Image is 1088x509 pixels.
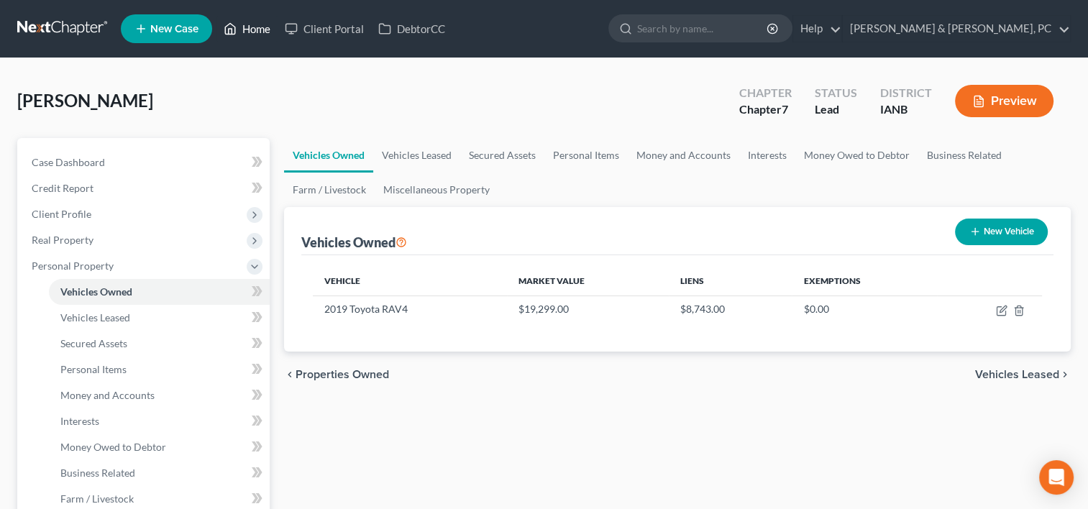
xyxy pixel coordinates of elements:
[60,311,130,324] span: Vehicles Leased
[49,460,270,486] a: Business Related
[49,357,270,382] a: Personal Items
[843,16,1070,42] a: [PERSON_NAME] & [PERSON_NAME], PC
[60,389,155,401] span: Money and Accounts
[49,331,270,357] a: Secured Assets
[628,138,739,173] a: Money and Accounts
[815,85,857,101] div: Status
[60,441,166,453] span: Money Owed to Debtor
[60,363,127,375] span: Personal Items
[815,101,857,118] div: Lead
[278,16,371,42] a: Client Portal
[975,369,1071,380] button: Vehicles Leased chevron_right
[669,267,792,295] th: Liens
[507,267,669,295] th: Market Value
[32,234,93,246] span: Real Property
[544,138,628,173] a: Personal Items
[284,369,389,380] button: chevron_left Properties Owned
[301,234,407,251] div: Vehicles Owned
[792,267,937,295] th: Exemptions
[375,173,498,207] a: Miscellaneous Property
[60,285,132,298] span: Vehicles Owned
[60,415,99,427] span: Interests
[739,101,792,118] div: Chapter
[782,102,788,116] span: 7
[1039,460,1074,495] div: Open Intercom Messenger
[60,337,127,349] span: Secured Assets
[918,138,1010,173] a: Business Related
[669,295,792,323] td: $8,743.00
[955,85,1053,117] button: Preview
[880,85,932,101] div: District
[284,138,373,173] a: Vehicles Owned
[32,208,91,220] span: Client Profile
[32,182,93,194] span: Credit Report
[60,467,135,479] span: Business Related
[49,305,270,331] a: Vehicles Leased
[49,279,270,305] a: Vehicles Owned
[32,156,105,168] span: Case Dashboard
[795,138,918,173] a: Money Owed to Debtor
[284,173,375,207] a: Farm / Livestock
[32,260,114,272] span: Personal Property
[49,408,270,434] a: Interests
[150,24,198,35] span: New Case
[955,219,1048,245] button: New Vehicle
[792,295,937,323] td: $0.00
[507,295,669,323] td: $19,299.00
[284,369,296,380] i: chevron_left
[739,85,792,101] div: Chapter
[880,101,932,118] div: IANB
[49,382,270,408] a: Money and Accounts
[17,90,153,111] span: [PERSON_NAME]
[20,150,270,175] a: Case Dashboard
[371,16,452,42] a: DebtorCC
[975,369,1059,380] span: Vehicles Leased
[49,434,270,460] a: Money Owed to Debtor
[460,138,544,173] a: Secured Assets
[637,15,769,42] input: Search by name...
[216,16,278,42] a: Home
[793,16,841,42] a: Help
[296,369,389,380] span: Properties Owned
[20,175,270,201] a: Credit Report
[313,295,506,323] td: 2019 Toyota RAV4
[739,138,795,173] a: Interests
[1059,369,1071,380] i: chevron_right
[373,138,460,173] a: Vehicles Leased
[313,267,506,295] th: Vehicle
[60,492,134,505] span: Farm / Livestock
